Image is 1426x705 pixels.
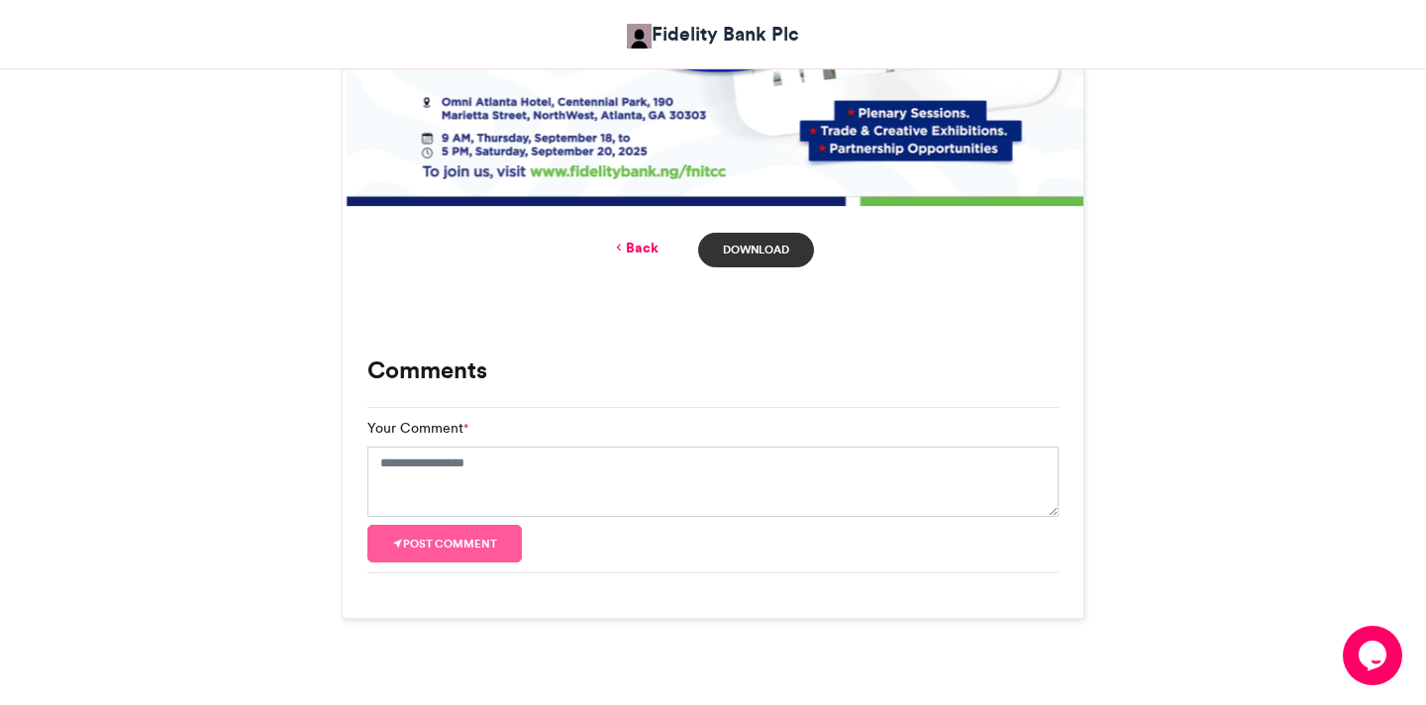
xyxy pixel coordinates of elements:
[612,238,659,258] a: Back
[627,24,652,49] img: Fidelity Bank
[698,233,814,267] a: Download
[627,20,799,49] a: Fidelity Bank Plc
[367,525,522,562] button: Post comment
[367,418,468,439] label: Your Comment
[367,358,1059,382] h3: Comments
[1343,626,1406,685] iframe: chat widget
